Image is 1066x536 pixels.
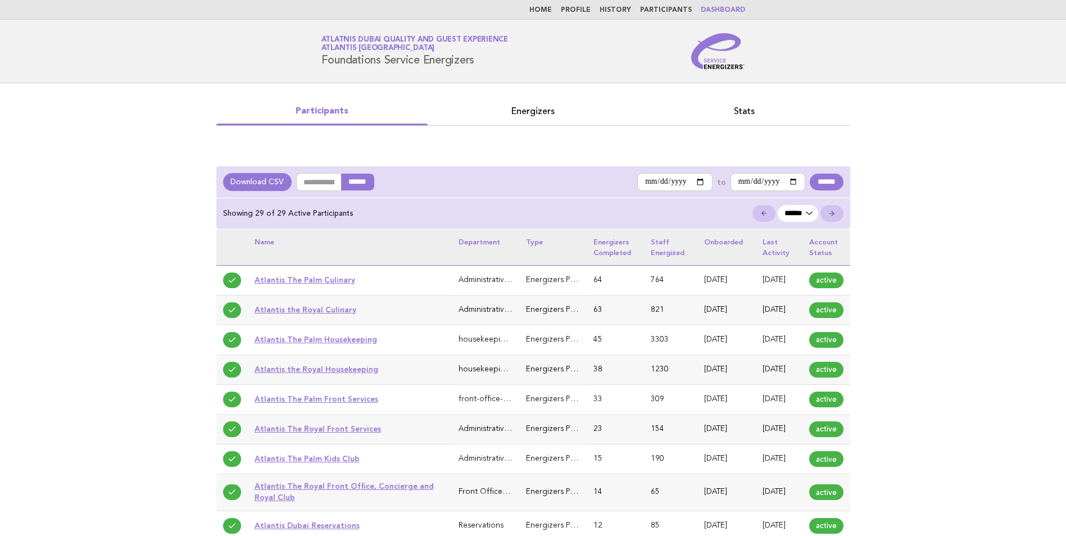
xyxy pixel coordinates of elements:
th: Account status [802,229,850,265]
span: Energizers Participant [526,488,604,496]
span: Energizers Participant [526,366,604,373]
td: [DATE] [756,325,802,355]
th: Type [519,229,587,265]
td: 63 [587,295,644,325]
td: [DATE] [697,325,756,355]
span: active [809,451,843,467]
a: Atlantis The Palm Front Services [255,394,378,403]
span: Energizers Participant [526,425,604,433]
a: Participants [216,103,428,119]
span: Administrative & General (Executive Office, HR, IT, Finance) [459,455,667,462]
span: Energizers Participant [526,522,604,529]
td: [DATE] [697,474,756,511]
span: housekeeping-laundry [459,336,539,343]
a: Atlantis Dubai Reservations [255,521,360,530]
span: Administrative & General (Executive Office, HR, IT, Finance) [459,425,667,433]
span: Front Office, Concierge and Royal Club [459,488,601,496]
td: [DATE] [756,265,802,295]
h1: Foundations Service Energizers [321,37,508,66]
span: Energizers Participant [526,396,604,403]
td: 64 [587,265,644,295]
span: active [809,362,843,378]
a: Dashboard [701,7,745,13]
a: Profile [561,7,591,13]
a: Atlantis The Palm Kids Club [255,454,360,463]
th: Department [452,229,519,265]
img: Service Energizers [691,33,745,69]
td: 821 [644,295,697,325]
td: [DATE] [756,385,802,415]
span: Energizers Participant [526,455,604,462]
th: Energizers completed [587,229,644,265]
th: Last activity [756,229,802,265]
td: 154 [644,415,697,444]
a: Atlantis the Royal Housekeeping [255,365,378,374]
th: Staff energized [644,229,697,265]
td: [DATE] [756,444,802,474]
a: History [600,7,631,13]
span: Administrative & General (Executive Office, HR, IT, Finance) [459,276,667,284]
a: Stats [639,103,850,119]
span: Administrative & General (Executive Office, HR, IT, Finance) [459,306,667,314]
td: [DATE] [697,415,756,444]
label: to [717,177,726,187]
a: Atlantis The Palm Culinary [255,275,355,284]
td: [DATE] [697,385,756,415]
a: Home [529,7,552,13]
td: 33 [587,385,644,415]
span: housekeeping-laundry [459,366,539,373]
td: [DATE] [756,415,802,444]
td: 764 [644,265,697,295]
td: [DATE] [756,355,802,385]
td: [DATE] [697,295,756,325]
td: [DATE] [697,444,756,474]
td: 309 [644,385,697,415]
a: Atlantis The Royal Front Office, Concierge and Royal Club [255,482,434,502]
p: Showing 29 of 29 Active Participants [223,208,353,219]
span: Reservations [459,522,503,529]
td: 23 [587,415,644,444]
a: Atlantis The Palm Housekeeping [255,335,377,344]
span: active [809,332,843,348]
td: 65 [644,474,697,511]
td: 15 [587,444,644,474]
span: active [809,392,843,407]
a: Atlantis the Royal Culinary [255,305,356,314]
td: [DATE] [697,355,756,385]
span: active [809,421,843,437]
span: Atlantis [GEOGRAPHIC_DATA] [321,45,435,52]
td: 190 [644,444,697,474]
td: 1230 [644,355,697,385]
td: [DATE] [697,265,756,295]
td: 14 [587,474,644,511]
span: active [809,484,843,500]
span: active [809,302,843,318]
a: Atlantis The Royal Front Services [255,424,381,433]
td: [DATE] [756,474,802,511]
a: Atlatnis Dubai Quality and Guest ExperienceAtlantis [GEOGRAPHIC_DATA] [321,36,508,52]
td: 45 [587,325,644,355]
span: active [809,518,843,534]
span: active [809,272,843,288]
span: Energizers Participant [526,336,604,343]
th: Onboarded [697,229,756,265]
span: Energizers Participant [526,276,604,284]
span: Energizers Participant [526,306,604,314]
a: Energizers [428,103,639,119]
td: 38 [587,355,644,385]
span: front-office-guest-services [459,396,554,403]
th: Name [248,229,452,265]
a: Participants [640,7,692,13]
td: [DATE] [756,295,802,325]
a: Download CSV [223,173,292,191]
td: 3303 [644,325,697,355]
